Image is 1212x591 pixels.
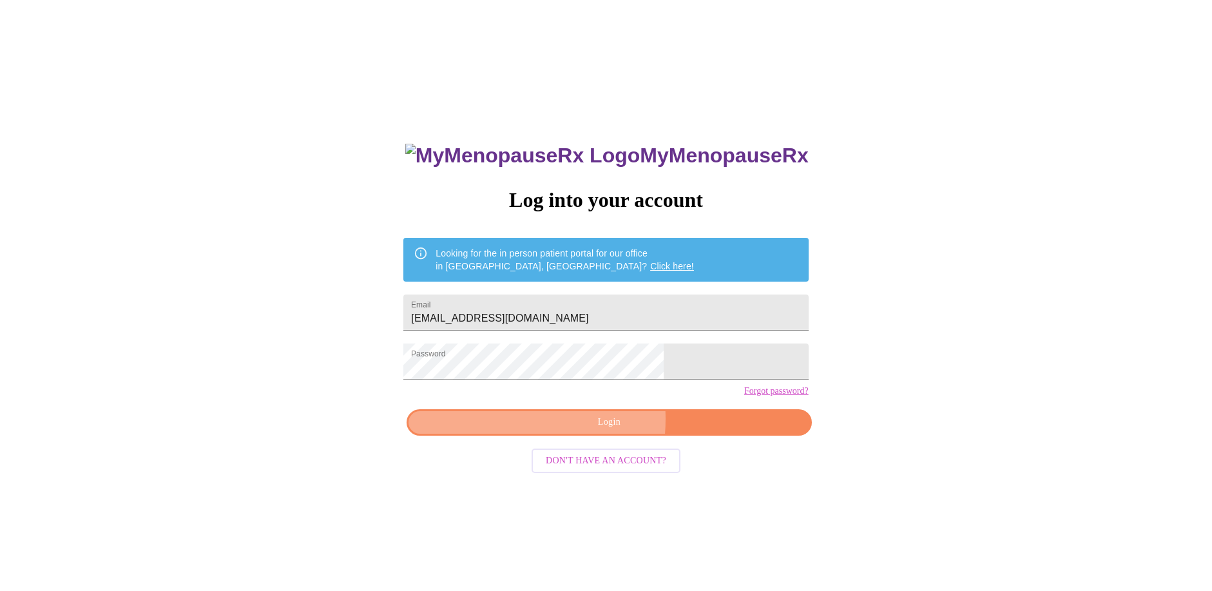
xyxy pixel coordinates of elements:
h3: Log into your account [403,188,808,212]
button: Don't have an account? [532,449,680,474]
a: Click here! [650,261,694,271]
div: Looking for the in person patient portal for our office in [GEOGRAPHIC_DATA], [GEOGRAPHIC_DATA]? [436,242,694,278]
button: Login [407,409,811,436]
h3: MyMenopauseRx [405,144,809,168]
a: Don't have an account? [528,454,684,465]
img: MyMenopauseRx Logo [405,144,640,168]
span: Don't have an account? [546,453,666,469]
a: Forgot password? [744,386,809,396]
span: Login [421,414,796,431]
